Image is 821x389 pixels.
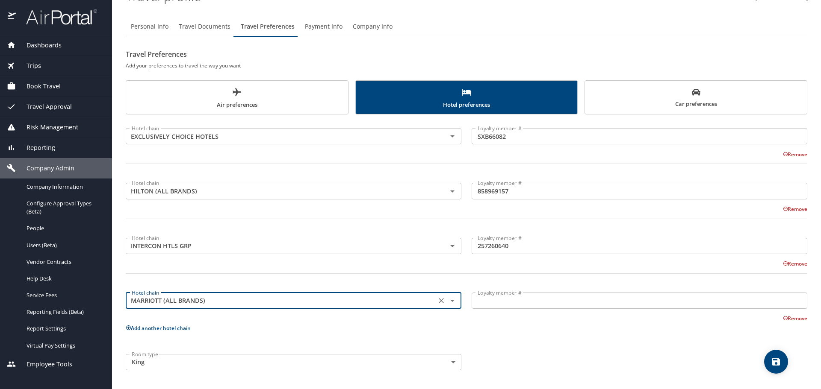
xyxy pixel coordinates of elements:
span: Payment Info [305,21,343,32]
button: Remove [783,260,807,267]
span: Reporting [16,143,55,152]
span: Risk Management [16,123,78,132]
div: scrollable force tabs example [126,80,807,114]
button: save [764,350,788,374]
h6: Add your preferences to travel the way you want [126,61,807,70]
input: Select a hotel chain [128,131,434,142]
span: Hotel preferences [361,87,573,110]
span: Personal Info [131,21,168,32]
span: Configure Approval Types (Beta) [27,199,102,216]
h2: Travel Preferences [126,47,807,61]
span: Travel Documents [179,21,230,32]
span: Report Settings [27,325,102,333]
button: Remove [783,205,807,213]
img: icon-airportal.png [8,9,17,25]
button: Open [446,295,458,307]
span: Users (Beta) [27,241,102,249]
button: Open [446,185,458,197]
span: Employee Tools [16,360,72,369]
span: Vendor Contracts [27,258,102,266]
span: People [27,224,102,232]
button: Open [446,240,458,252]
span: Dashboards [16,41,62,50]
span: Travel Preferences [241,21,295,32]
button: Remove [783,151,807,158]
span: Reporting Fields (Beta) [27,308,102,316]
span: Book Travel [16,82,61,91]
span: Travel Approval [16,102,72,111]
div: Profile [126,16,807,37]
button: Remove [783,315,807,322]
span: Company Admin [16,164,74,173]
img: airportal-logo.png [17,9,97,25]
input: Select a hotel chain [128,240,434,252]
button: Clear [435,295,447,307]
div: King [126,354,461,370]
span: Air preferences [131,87,343,110]
span: Virtual Pay Settings [27,342,102,350]
span: Help Desk [27,275,102,283]
span: Service Fees [27,291,102,299]
button: Open [446,130,458,142]
input: Select a hotel chain [128,185,434,196]
button: Add another hotel chain [126,325,191,332]
span: Company Information [27,183,102,191]
input: Select a hotel chain [128,295,434,306]
span: Car preferences [590,88,802,109]
span: Company Info [353,21,393,32]
span: Trips [16,61,41,70]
